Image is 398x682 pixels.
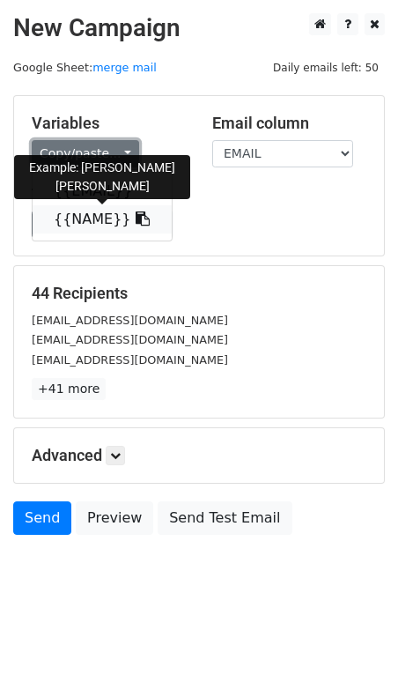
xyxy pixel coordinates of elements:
div: Example: [PERSON_NAME] [PERSON_NAME] [14,155,190,199]
h5: 44 Recipients [32,284,366,303]
span: Daily emails left: 50 [267,58,385,78]
h5: Variables [32,114,186,133]
small: [EMAIL_ADDRESS][DOMAIN_NAME] [32,353,228,367]
a: +41 more [32,378,106,400]
a: Send [13,501,71,535]
small: Google Sheet: [13,61,157,74]
h5: Advanced [32,446,366,465]
a: {{NAME}} [33,205,172,234]
h5: Email column [212,114,366,133]
h2: New Campaign [13,13,385,43]
small: [EMAIL_ADDRESS][DOMAIN_NAME] [32,333,228,346]
a: Daily emails left: 50 [267,61,385,74]
a: Preview [76,501,153,535]
a: Copy/paste... [32,140,139,167]
iframe: Chat Widget [310,597,398,682]
small: [EMAIL_ADDRESS][DOMAIN_NAME] [32,314,228,327]
a: merge mail [92,61,157,74]
a: Send Test Email [158,501,291,535]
